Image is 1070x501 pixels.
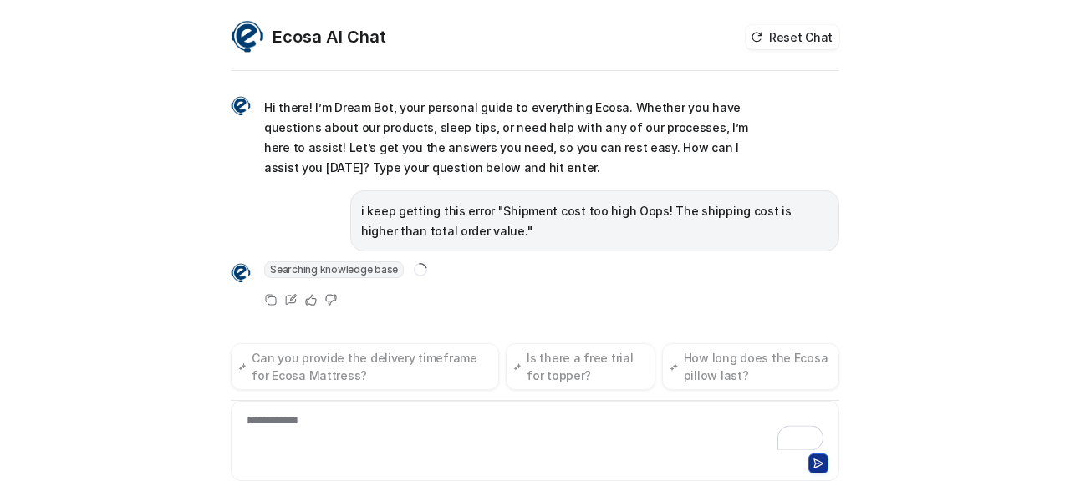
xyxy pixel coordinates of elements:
[235,412,835,450] div: To enrich screen reader interactions, please activate Accessibility in Grammarly extension settings
[273,25,386,48] h2: Ecosa AI Chat
[231,96,251,116] img: Widget
[231,343,499,390] button: Can you provide the delivery timeframe for Ecosa Mattress?
[506,343,655,390] button: Is there a free trial for topper?
[264,261,404,278] span: Searching knowledge base
[231,263,251,283] img: Widget
[264,98,753,178] p: Hi there! I’m Dream Bot, your personal guide to everything Ecosa. Whether you have questions abou...
[662,343,839,390] button: How long does the Ecosa pillow last?
[361,201,828,241] p: i keep getting this error "Shipment cost too high Oops! The shipping cost is higher than total or...
[231,20,264,53] img: Widget
[746,25,839,49] button: Reset Chat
